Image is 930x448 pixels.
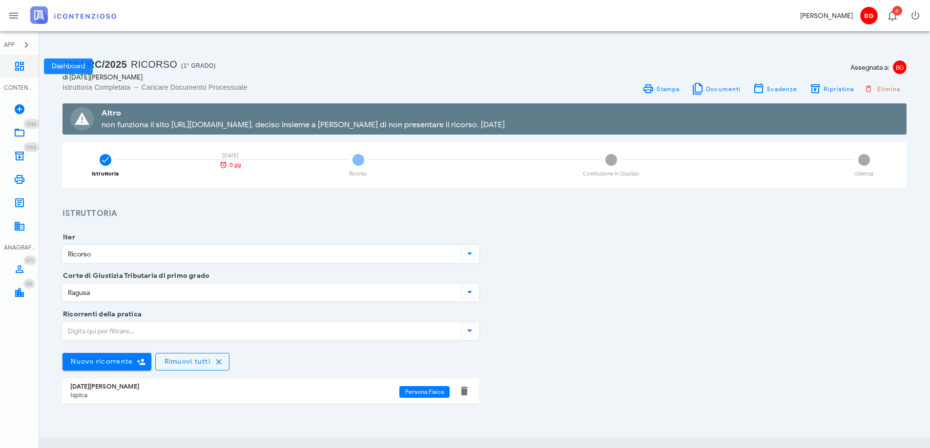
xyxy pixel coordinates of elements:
div: Costituzione in Giudizio [583,171,640,176]
span: Ricorso [131,59,177,70]
label: Corte di Giustizia Tributaria di primo grado [60,271,209,281]
span: 571 [26,257,34,264]
span: Distintivo [892,6,902,16]
span: 55 [26,281,32,287]
div: [PERSON_NAME] [800,11,853,21]
span: 2 [352,154,364,166]
button: BG [857,4,880,27]
button: Scadenze [746,82,804,96]
div: [DATE][PERSON_NAME] [70,383,399,390]
button: Distintivo [880,4,904,27]
span: 4 [858,154,870,166]
input: Digita qui per filtrare... [63,323,459,339]
span: Ripristina [823,85,854,93]
div: non funziona il sito [URL][DOMAIN_NAME]. deciso insieme a [PERSON_NAME] di non presentare il rico... [102,119,899,131]
span: (1° Grado) [181,62,216,69]
input: Iter [63,246,459,262]
span: Distintivo [23,255,37,265]
span: 0 gg [229,162,241,168]
span: 1155 [26,144,36,151]
div: ANAGRAFICA [4,243,35,252]
span: Elimina [866,84,901,93]
span: Distintivo [23,279,35,289]
div: [DATE] [213,153,248,158]
div: Ricorso [349,171,367,176]
span: Stampa [656,85,680,93]
span: Documenti [705,85,741,93]
span: 2084/RC/2025 [62,59,127,70]
a: Stampa [636,82,685,96]
h3: Istruttoria [62,208,907,220]
div: CONTENZIOSO [4,83,35,92]
button: Documenti [686,82,747,96]
span: BG [893,60,907,74]
span: 1036 [26,121,37,127]
label: Iter [60,233,75,242]
span: Nuovo ricorrente [70,357,133,366]
button: Nuovo ricorrente [62,353,151,370]
div: Istruttoria Completata → Caricare Documento Processuale [62,82,479,92]
span: Distintivo [23,142,39,152]
div: Udienza [854,171,873,176]
div: Istruttoria [92,171,119,176]
span: Persona Fisica [405,386,444,398]
div: di [DATE][PERSON_NAME] [62,72,479,82]
div: Ispica [70,391,399,399]
button: Elimina [458,385,470,397]
img: logo-text-2x.png [30,6,116,24]
label: Ricorrenti della pratica [60,310,142,319]
span: BG [860,7,878,24]
span: Assegnata a: [850,62,889,73]
span: Rimuovi tutti [164,357,210,366]
span: Scadenze [766,85,798,93]
button: Rimuovi tutti [155,353,229,370]
button: Ripristina [804,82,860,96]
strong: Altro [102,108,121,118]
span: 3 [605,154,617,166]
span: Distintivo [23,119,40,129]
input: Corte di Giustizia Tributaria di primo grado [63,284,459,301]
button: Elimina [860,82,907,96]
